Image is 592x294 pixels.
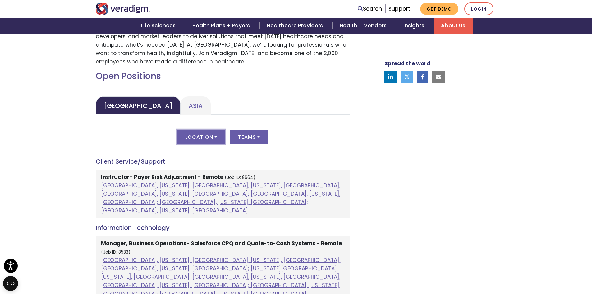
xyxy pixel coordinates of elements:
small: (Job ID: 8664) [225,175,255,180]
strong: Instructor- Payer Risk Adjustment - Remote [101,173,223,181]
a: Asia [181,96,211,115]
p: Join a passionate team of dedicated associates who work side-by-side with caregivers, developers,... [96,24,350,66]
h2: Open Positions [96,71,350,82]
h4: Information Technology [96,224,350,231]
a: About Us [434,18,473,34]
a: Support [388,5,410,12]
a: Life Sciences [133,18,185,34]
a: Get Demo [420,3,458,15]
button: Open CMP widget [3,276,18,291]
button: Location [177,130,225,144]
a: Insights [396,18,434,34]
a: [GEOGRAPHIC_DATA], [US_STATE]; [GEOGRAPHIC_DATA], [US_STATE], [GEOGRAPHIC_DATA]; [GEOGRAPHIC_DATA... [101,182,341,215]
button: Teams [230,130,268,144]
strong: Manager, Business Operations- Salesforce CPQ and Quote-to-Cash Systems - Remote [101,240,342,247]
h4: Client Service/Support [96,158,350,165]
small: (Job ID: 8533) [101,249,131,255]
a: [GEOGRAPHIC_DATA] [96,96,181,115]
a: Health IT Vendors [332,18,396,34]
a: Healthcare Providers [259,18,332,34]
a: Search [358,5,382,13]
strong: Spread the word [384,60,430,67]
img: Veradigm logo [96,3,150,15]
a: Login [464,2,493,15]
a: Health Plans + Payers [185,18,259,34]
